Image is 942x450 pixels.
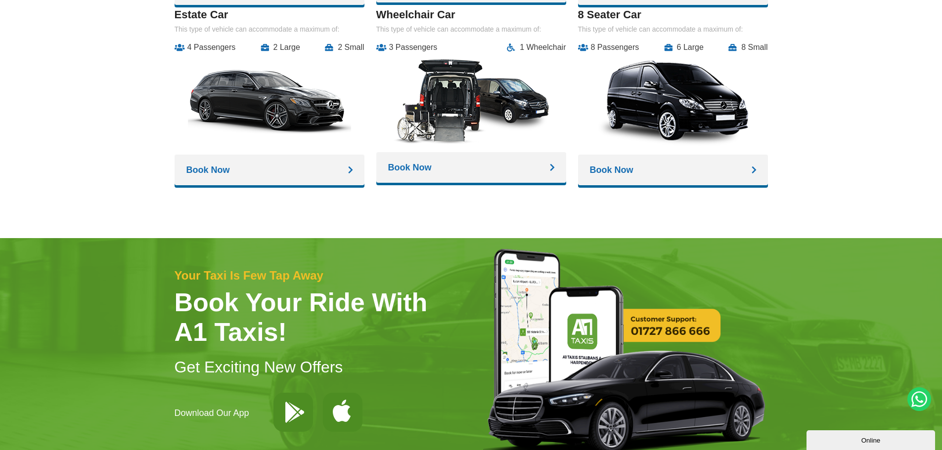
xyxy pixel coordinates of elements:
[175,25,364,33] p: This type of vehicle can accommodate a maximum of:
[323,392,362,432] img: App Store
[578,155,768,185] a: Book Now
[507,43,566,52] li: 1 Wheelchair
[175,287,459,347] h3: Book Your Ride With A1 Taxis!
[578,8,768,21] h3: 8 Seater Car
[578,25,768,33] p: This type of vehicle can accommodate a maximum of:
[273,392,313,432] img: Google Play
[376,25,566,33] p: This type of vehicle can accommodate a maximum of:
[807,428,937,450] iframe: chat widget
[376,8,566,21] h3: Wheelchair Car
[394,59,549,145] img: A1 Taxis 7 Seater Car
[578,43,639,52] li: 8 Passengers
[175,269,459,283] h2: Your taxi is few tap away
[376,43,438,52] li: 3 Passengers
[175,409,249,417] h4: Download Our App
[175,155,364,185] a: Book Now
[175,362,459,372] p: Get Exciting New Offers
[728,43,767,52] li: 8 Small
[664,43,704,52] li: 6 Large
[376,152,566,183] a: Book Now
[591,59,755,147] img: A1 Taxis 8 Seater Car
[188,59,351,147] img: A1 Taxis Estate Car
[175,8,364,21] h3: Estate Car
[175,43,236,52] li: 4 Passengers
[261,43,300,52] li: 2 Large
[325,43,364,52] li: 2 Small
